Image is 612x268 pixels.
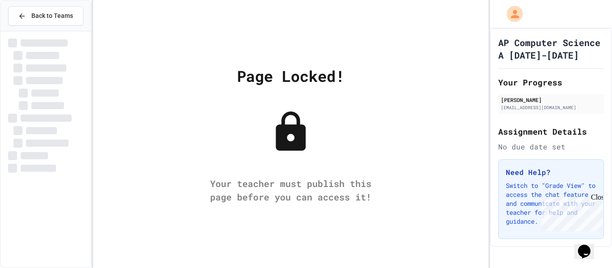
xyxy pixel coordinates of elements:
h2: Your Progress [498,76,604,89]
iframe: chat widget [574,232,603,259]
iframe: chat widget [538,193,603,231]
div: My Account [497,4,525,24]
div: No due date set [498,141,604,152]
button: Back to Teams [8,6,83,26]
div: Your teacher must publish this page before you can access it! [201,177,380,204]
div: Chat with us now!Close [4,4,62,57]
h2: Assignment Details [498,125,604,138]
h1: AP Computer Science A [DATE]-[DATE] [498,36,604,61]
div: Page Locked! [237,64,345,87]
span: Back to Teams [31,11,73,21]
div: [EMAIL_ADDRESS][DOMAIN_NAME] [501,104,601,111]
h3: Need Help? [506,167,596,178]
p: Switch to "Grade View" to access the chat feature and communicate with your teacher for help and ... [506,181,596,226]
div: [PERSON_NAME] [501,96,601,104]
